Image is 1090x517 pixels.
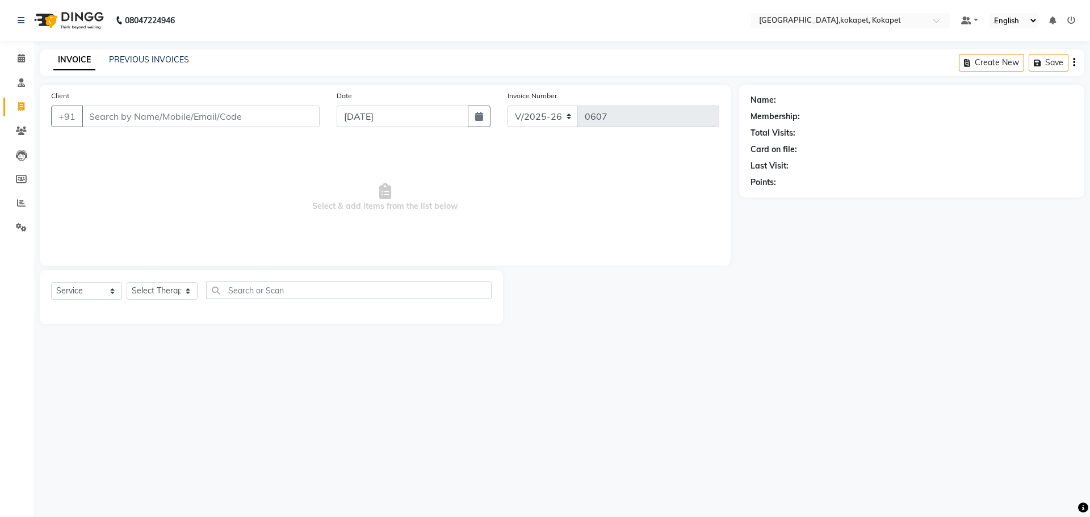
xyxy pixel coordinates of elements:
div: Membership: [751,111,800,123]
a: INVOICE [53,50,95,70]
span: Select & add items from the list below [51,141,719,254]
button: Save [1029,54,1068,72]
label: Date [337,91,352,101]
img: logo [29,5,107,36]
button: Create New [959,54,1024,72]
div: Card on file: [751,144,797,155]
b: 08047224946 [125,5,175,36]
input: Search or Scan [206,281,492,299]
div: Points: [751,176,776,188]
div: Last Visit: [751,160,789,172]
label: Invoice Number [508,91,557,101]
div: Name: [751,94,776,106]
div: Total Visits: [751,127,795,139]
button: +91 [51,106,83,127]
input: Search by Name/Mobile/Email/Code [82,106,320,127]
a: PREVIOUS INVOICES [109,54,189,65]
label: Client [51,91,69,101]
